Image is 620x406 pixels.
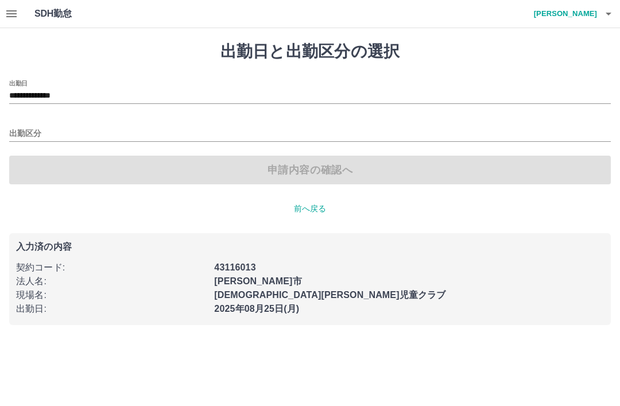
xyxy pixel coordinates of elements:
[16,302,207,316] p: 出勤日 :
[16,242,604,252] p: 入力済の内容
[16,261,207,274] p: 契約コード :
[214,304,299,314] b: 2025年08月25日(月)
[9,203,611,215] p: 前へ戻る
[214,276,301,286] b: [PERSON_NAME]市
[16,288,207,302] p: 現場名 :
[9,42,611,61] h1: 出勤日と出勤区分の選択
[9,79,28,87] label: 出勤日
[214,290,445,300] b: [DEMOGRAPHIC_DATA][PERSON_NAME]児童クラブ
[16,274,207,288] p: 法人名 :
[214,262,255,272] b: 43116013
